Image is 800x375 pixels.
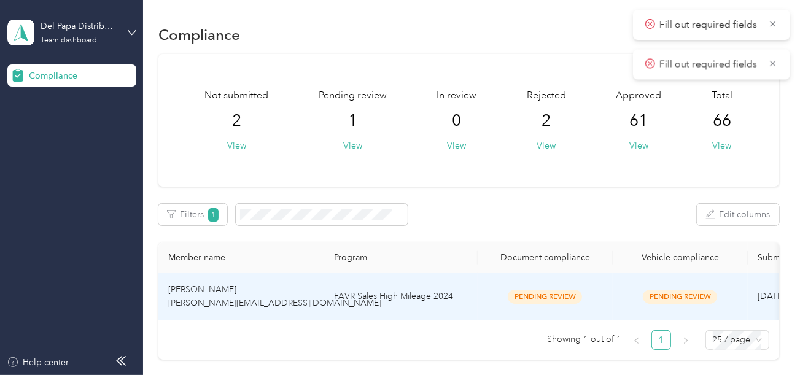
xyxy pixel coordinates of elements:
span: Showing 1 out of 1 [548,330,622,349]
h1: Compliance [158,28,240,41]
span: Compliance [29,69,77,82]
button: View [712,139,731,152]
span: In review [437,88,476,103]
button: right [676,330,696,350]
span: 2 [542,111,551,131]
span: 0 [452,111,461,131]
span: 2 [232,111,241,131]
li: Next Page [676,330,696,350]
span: Total [712,88,732,103]
span: right [682,337,689,344]
span: [PERSON_NAME] [PERSON_NAME][EMAIL_ADDRESS][DOMAIN_NAME] [168,284,381,308]
span: 25 / page [713,331,762,349]
button: View [227,139,246,152]
button: View [537,139,556,152]
th: Member name [158,242,324,273]
span: Approved [616,88,661,103]
span: 61 [629,111,648,131]
p: Fill out required fields [659,56,760,72]
li: Previous Page [627,330,647,350]
span: Rejected [527,88,566,103]
button: View [447,139,466,152]
span: Pending Review [508,290,582,304]
div: Page Size [705,330,769,350]
td: FAVR Sales High Mileage 2024 [324,273,478,320]
li: 1 [651,330,671,350]
div: Vehicle compliance [623,252,738,263]
a: 1 [652,331,670,349]
th: Program [324,242,478,273]
button: View [629,139,648,152]
p: Fill out required fields [659,17,760,33]
span: 1 [348,111,357,131]
iframe: Everlance-gr Chat Button Frame [731,306,800,375]
div: Del Papa Distributing [41,20,117,33]
span: left [633,337,640,344]
button: View [343,139,362,152]
span: 66 [713,111,731,131]
button: Filters1 [158,204,228,225]
span: Pending review [319,88,387,103]
span: 1 [208,208,219,222]
button: left [627,330,647,350]
div: Team dashboard [41,37,97,44]
span: Not submitted [204,88,268,103]
span: Pending Review [643,290,717,304]
div: Document compliance [487,252,603,263]
button: Help center [7,356,69,369]
button: Edit columns [697,204,779,225]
